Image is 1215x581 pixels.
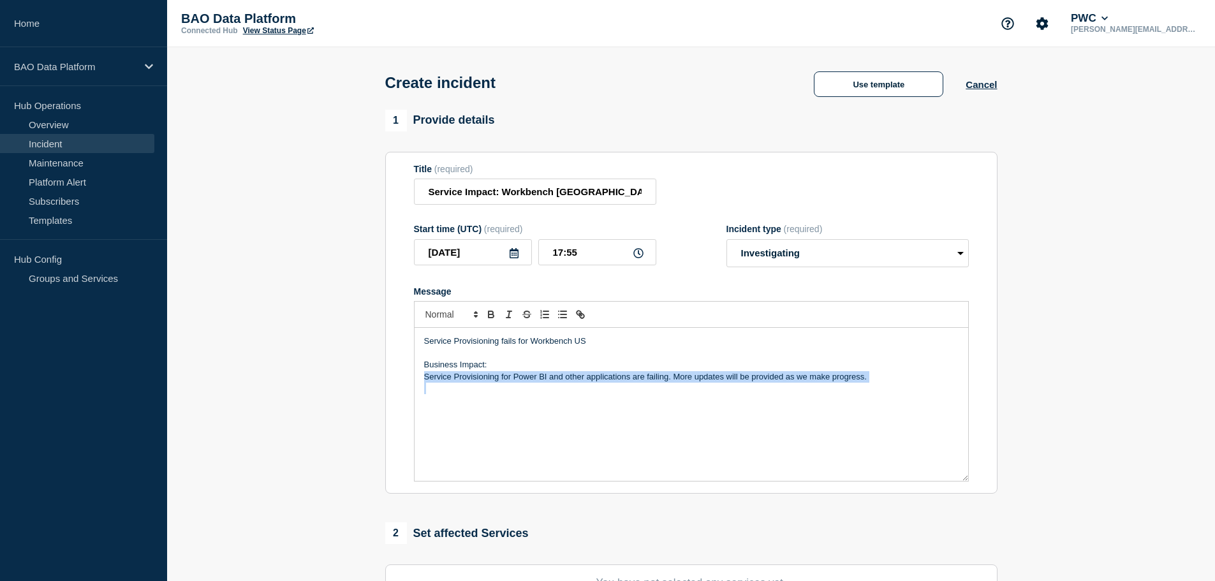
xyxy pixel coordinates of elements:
[385,110,495,131] div: Provide details
[784,224,823,234] span: (required)
[385,74,496,92] h1: Create incident
[518,307,536,322] button: Toggle strikethrough text
[538,239,656,265] input: HH:MM
[420,307,482,322] span: Font size
[385,110,407,131] span: 1
[414,164,656,174] div: Title
[484,224,523,234] span: (required)
[726,239,969,267] select: Incident type
[424,371,959,383] p: Service Provisioning for Power BI and other applications are failing. More updates will be provid...
[966,79,997,90] button: Cancel
[994,10,1021,37] button: Support
[726,224,969,234] div: Incident type
[414,224,656,234] div: Start time (UTC)
[243,26,314,35] a: View Status Page
[414,239,532,265] input: YYYY-MM-DD
[434,164,473,174] span: (required)
[1029,10,1056,37] button: Account settings
[536,307,554,322] button: Toggle ordered list
[414,286,969,297] div: Message
[554,307,571,322] button: Toggle bulleted list
[385,522,529,544] div: Set affected Services
[571,307,589,322] button: Toggle link
[385,522,407,544] span: 2
[14,61,136,72] p: BAO Data Platform
[814,71,943,97] button: Use template
[415,328,968,481] div: Message
[482,307,500,322] button: Toggle bold text
[424,359,959,371] p: Business Impact:
[500,307,518,322] button: Toggle italic text
[1068,12,1110,25] button: PWC
[181,11,436,26] p: BAO Data Platform
[1068,25,1201,34] p: [PERSON_NAME][EMAIL_ADDRESS][PERSON_NAME][DOMAIN_NAME]
[181,26,238,35] p: Connected Hub
[414,179,656,205] input: Title
[424,335,959,347] p: Service Provisioning fails for Workbench US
